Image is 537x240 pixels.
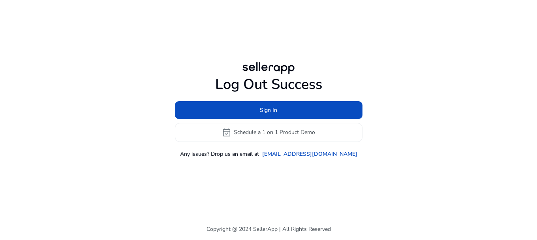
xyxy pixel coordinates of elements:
[175,76,362,93] h1: Log Out Success
[222,128,231,137] span: event_available
[260,106,277,114] span: Sign In
[262,150,357,158] a: [EMAIL_ADDRESS][DOMAIN_NAME]
[175,123,362,142] button: event_availableSchedule a 1 on 1 Product Demo
[180,150,259,158] p: Any issues? Drop us an email at
[175,101,362,119] button: Sign In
